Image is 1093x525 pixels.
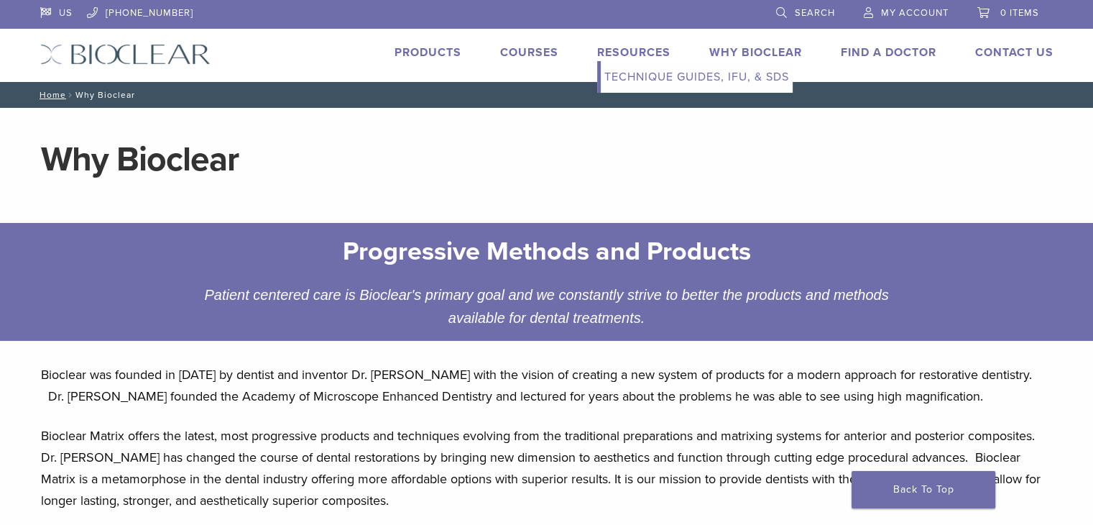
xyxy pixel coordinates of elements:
span: My Account [881,7,949,19]
h1: Why Bioclear [41,142,1053,177]
h2: Progressive Methods and Products [193,234,900,269]
a: Contact Us [975,45,1053,60]
a: Courses [500,45,558,60]
a: Why Bioclear [709,45,802,60]
a: Back To Top [852,471,995,508]
a: Home [35,90,66,100]
span: Search [795,7,835,19]
p: Bioclear was founded in [DATE] by dentist and inventor Dr. [PERSON_NAME] with the vision of creat... [41,364,1053,407]
p: Bioclear Matrix offers the latest, most progressive products and techniques evolving from the tra... [41,425,1053,511]
nav: Why Bioclear [29,82,1064,108]
span: 0 items [1000,7,1039,19]
div: Patient centered care is Bioclear's primary goal and we constantly strive to better the products ... [183,283,911,329]
a: Find A Doctor [841,45,936,60]
a: Technique Guides, IFU, & SDS [601,61,793,93]
a: Resources [597,45,670,60]
img: Bioclear [40,44,211,65]
a: Products [395,45,461,60]
span: / [66,91,75,99]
